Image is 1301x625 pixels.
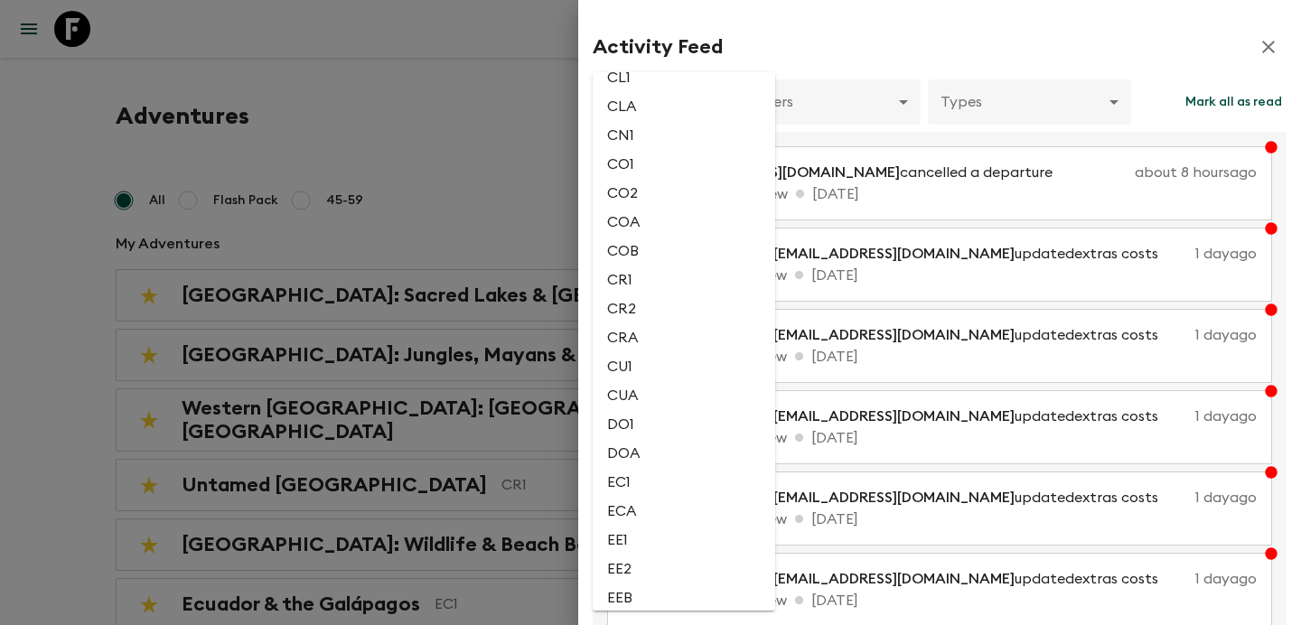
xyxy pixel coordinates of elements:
[593,208,775,237] li: COA
[593,497,775,526] li: ECA
[593,526,775,555] li: EE1
[593,237,775,266] li: COB
[593,266,775,294] li: CR1
[593,439,775,468] li: DOA
[593,410,775,439] li: DO1
[593,150,775,179] li: CO1
[593,92,775,121] li: CLA
[593,381,775,410] li: CUA
[593,179,775,208] li: CO2
[593,555,775,583] li: EE2
[593,468,775,497] li: EC1
[593,121,775,150] li: CN1
[593,583,775,612] li: EEB
[593,63,775,92] li: CL1
[593,352,775,381] li: CU1
[593,323,775,352] li: CRA
[593,294,775,323] li: CR2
